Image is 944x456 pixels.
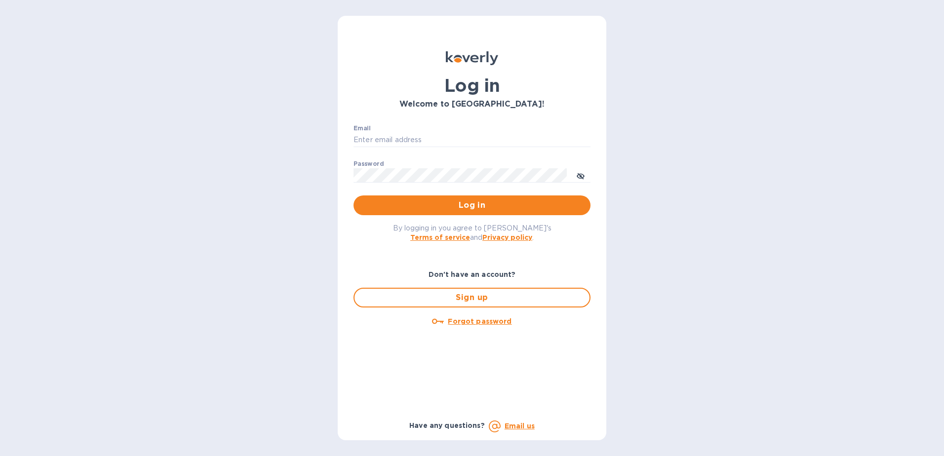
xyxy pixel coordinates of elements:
[505,422,535,430] a: Email us
[448,317,511,325] u: Forgot password
[410,233,470,241] a: Terms of service
[354,161,384,167] label: Password
[409,421,485,429] b: Have any questions?
[354,195,590,215] button: Log in
[482,233,532,241] a: Privacy policy
[361,199,583,211] span: Log in
[571,165,590,185] button: toggle password visibility
[354,100,590,109] h3: Welcome to [GEOGRAPHIC_DATA]!
[429,270,516,278] b: Don't have an account?
[393,224,551,241] span: By logging in you agree to [PERSON_NAME]'s and .
[354,133,590,148] input: Enter email address
[354,125,371,131] label: Email
[354,75,590,96] h1: Log in
[362,292,582,304] span: Sign up
[446,51,498,65] img: Koverly
[354,288,590,307] button: Sign up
